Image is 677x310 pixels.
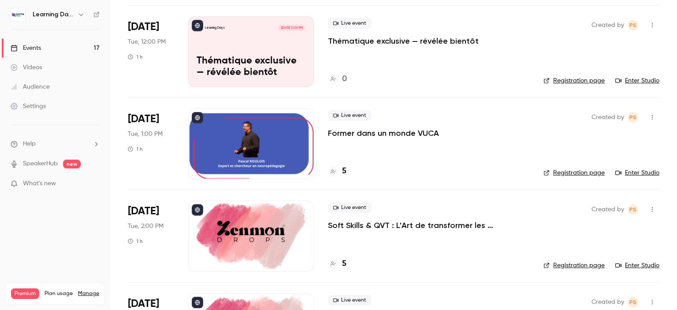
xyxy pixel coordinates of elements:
[628,112,638,123] span: Prad Selvarajah
[591,297,624,307] span: Created by
[629,297,636,307] span: PS
[328,128,439,138] a: Former dans un monde VUCA
[89,180,100,188] iframe: Noticeable Trigger
[14,14,21,21] img: logo_orange.svg
[628,204,638,215] span: Prad Selvarajah
[328,36,479,46] a: Thématique exclusive — révélée bientôt
[188,16,314,87] a: Thématique exclusive — révélée bientôtLearning Days[DATE] 12:00 PMThématique exclusive — révélée ...
[278,25,305,31] span: [DATE] 12:00 PM
[128,37,166,46] span: Tue, 12:00 PM
[543,76,605,85] a: Registration page
[591,204,624,215] span: Created by
[328,73,347,85] a: 0
[23,23,100,30] div: Domaine: [DOMAIN_NAME]
[11,82,50,91] div: Audience
[629,204,636,215] span: PS
[36,51,43,58] img: tab_domain_overview_orange.svg
[63,160,81,168] span: new
[100,51,107,58] img: tab_keywords_by_traffic_grey.svg
[197,56,305,78] p: Thématique exclusive — révélée bientôt
[45,290,73,297] span: Plan usage
[591,20,624,30] span: Created by
[328,295,372,306] span: Live event
[328,220,529,231] a: Soft Skills & QVT : L'Art de transformer les compétences humaines en levier de bien-être et perfo...
[615,76,659,85] a: Enter Studio
[23,139,36,149] span: Help
[128,201,174,271] div: Oct 7 Tue, 2:00 PM (Europe/Paris)
[33,10,74,19] h6: Learning Days
[342,258,346,270] h4: 5
[128,204,159,218] span: [DATE]
[128,238,143,245] div: 1 h
[328,18,372,29] span: Live event
[328,258,346,270] a: 5
[328,110,372,121] span: Live event
[205,26,225,30] p: Learning Days
[629,112,636,123] span: PS
[11,102,46,111] div: Settings
[128,108,174,179] div: Oct 7 Tue, 1:00 PM (Europe/Paris)
[342,73,347,85] h4: 0
[128,20,159,34] span: [DATE]
[615,261,659,270] a: Enter Studio
[11,7,25,22] img: Learning Days
[342,165,346,177] h4: 5
[128,53,143,60] div: 1 h
[11,139,100,149] li: help-dropdown-opener
[328,165,346,177] a: 5
[628,297,638,307] span: Prad Selvarajah
[11,44,41,52] div: Events
[45,52,68,58] div: Domaine
[328,202,372,213] span: Live event
[628,20,638,30] span: Prad Selvarajah
[110,52,135,58] div: Mots-clés
[11,63,42,72] div: Videos
[23,179,56,188] span: What's new
[25,14,43,21] div: v 4.0.25
[128,146,143,153] div: 1 h
[128,16,174,87] div: Oct 7 Tue, 12:00 PM (Europe/Paris)
[615,168,659,177] a: Enter Studio
[78,290,99,297] a: Manage
[128,130,163,138] span: Tue, 1:00 PM
[23,159,58,168] a: SpeakerHub
[543,261,605,270] a: Registration page
[128,222,164,231] span: Tue, 2:00 PM
[591,112,624,123] span: Created by
[11,288,39,299] span: Premium
[14,23,21,30] img: website_grey.svg
[629,20,636,30] span: PS
[543,168,605,177] a: Registration page
[128,112,159,126] span: [DATE]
